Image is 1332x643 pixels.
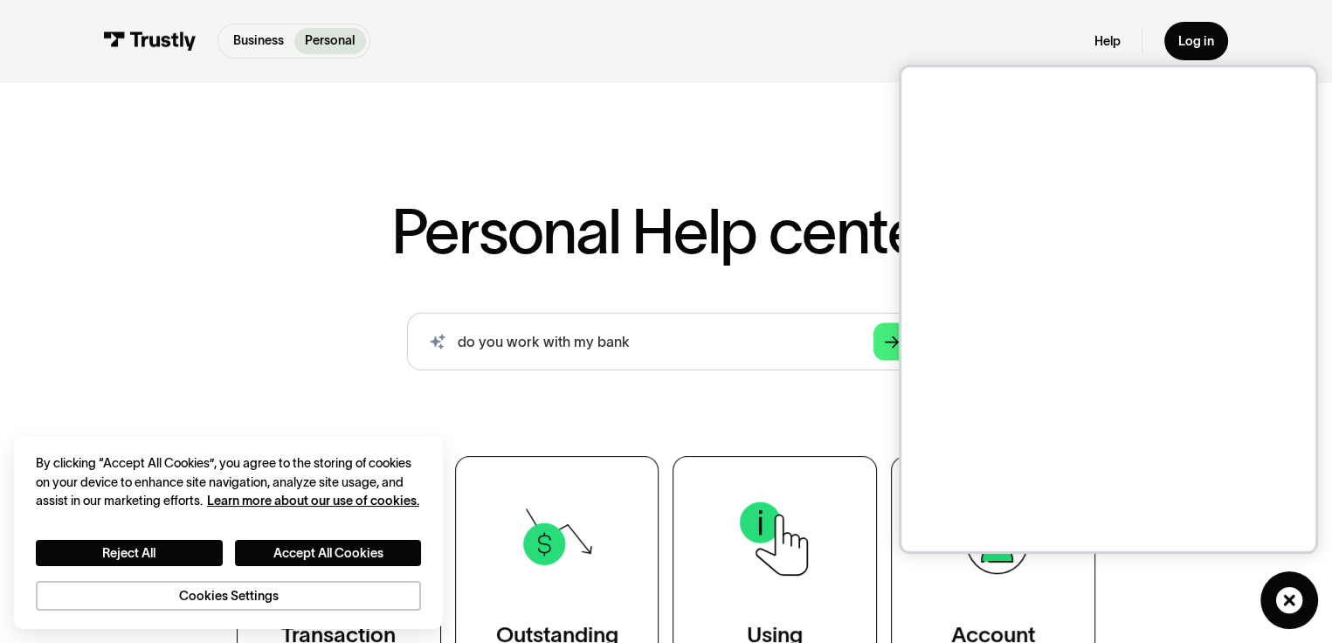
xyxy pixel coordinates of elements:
[1178,33,1214,50] div: Log in
[390,200,941,263] h1: Personal Help center
[104,31,197,51] img: Trustly Logo
[36,454,422,611] div: Privacy
[294,28,366,54] a: Personal
[407,313,925,370] input: search
[36,454,422,510] div: By clicking “Accept All Cookies”, you agree to the storing of cookies on your device to enhance s...
[1094,33,1121,50] a: Help
[14,437,443,629] div: Cookie banner
[305,31,355,50] p: Personal
[407,313,925,370] form: Search
[36,540,223,567] button: Reject All
[207,494,419,508] a: More information about your privacy, opens in a new tab
[233,31,284,50] p: Business
[36,581,422,612] button: Cookies Settings
[222,28,294,54] a: Business
[235,540,422,567] button: Accept All Cookies
[1164,22,1229,59] a: Log in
